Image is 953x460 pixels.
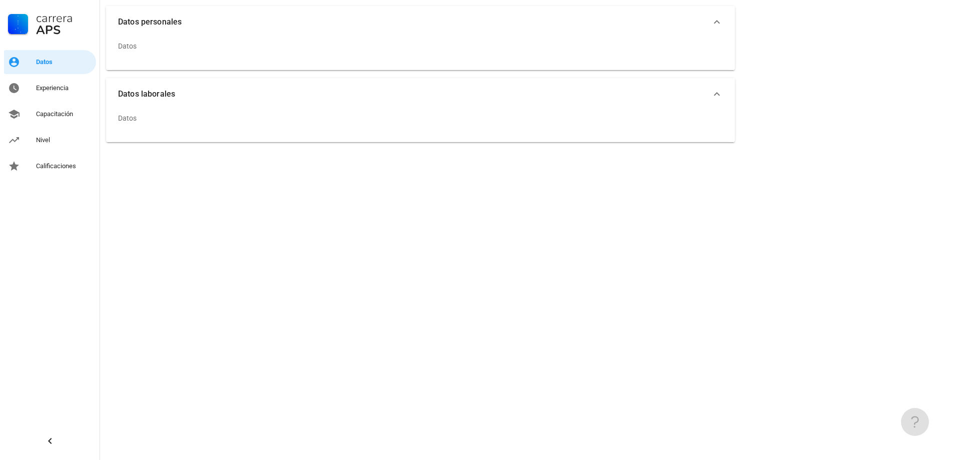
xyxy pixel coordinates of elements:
div: Datos [36,58,92,66]
span: Datos personales [118,15,711,29]
div: Capacitación [36,110,92,118]
span: Datos laborales [118,87,711,101]
a: Calificaciones [4,154,96,178]
button: Datos personales [106,6,735,38]
div: Datos [118,34,137,58]
button: Datos laborales [106,78,735,110]
a: Capacitación [4,102,96,126]
a: Experiencia [4,76,96,100]
a: Nivel [4,128,96,152]
div: Experiencia [36,84,92,92]
div: Nivel [36,136,92,144]
div: APS [36,24,92,36]
a: Datos [4,50,96,74]
div: Calificaciones [36,162,92,170]
div: Carrera [36,12,92,24]
div: Datos [118,106,137,130]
